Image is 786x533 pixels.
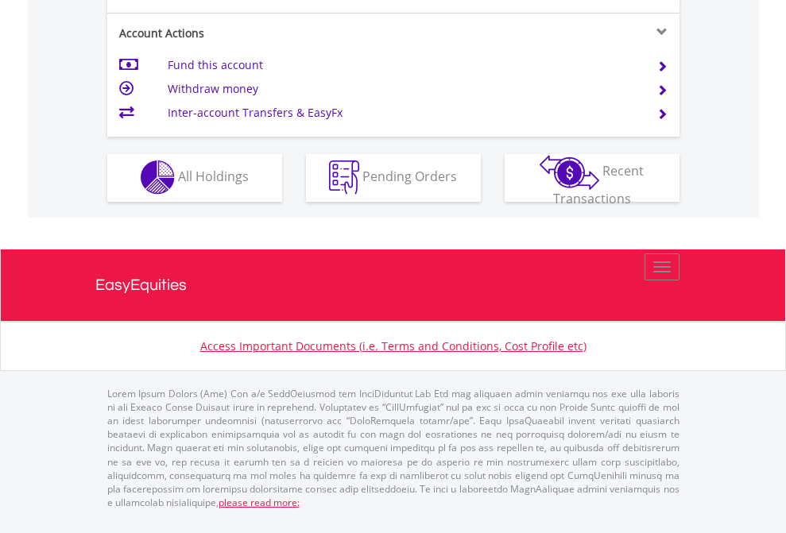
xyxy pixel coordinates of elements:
[168,53,637,77] td: Fund this account
[200,338,587,353] a: Access Important Documents (i.e. Terms and Conditions, Cost Profile etc)
[107,25,393,41] div: Account Actions
[219,496,300,509] a: please read more:
[107,387,680,509] p: Lorem Ipsum Dolors (Ame) Con a/e SeddOeiusmod tem InciDiduntut Lab Etd mag aliquaen admin veniamq...
[505,154,680,202] button: Recent Transactions
[329,160,359,195] img: pending_instructions-wht.png
[141,160,175,195] img: holdings-wht.png
[553,162,645,207] span: Recent Transactions
[362,168,457,185] span: Pending Orders
[306,154,481,202] button: Pending Orders
[540,155,599,190] img: transactions-zar-wht.png
[168,77,637,101] td: Withdraw money
[168,101,637,125] td: Inter-account Transfers & EasyFx
[95,249,691,321] a: EasyEquities
[107,154,282,202] button: All Holdings
[178,168,249,185] span: All Holdings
